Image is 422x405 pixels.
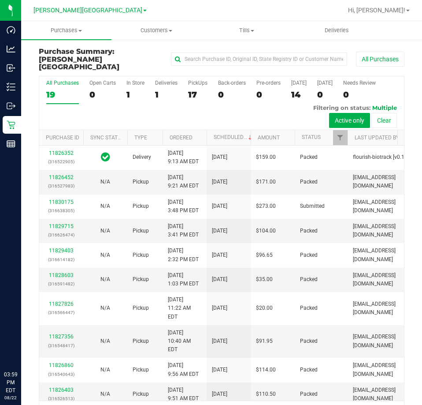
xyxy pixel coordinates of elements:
[258,135,280,141] a: Amount
[100,203,110,209] span: Not Applicable
[168,222,199,239] span: [DATE] 3:41 PM EDT
[214,134,254,140] a: Scheduled
[111,21,202,40] a: Customers
[202,21,292,40] a: Tills
[212,390,227,398] span: [DATE]
[168,329,201,354] span: [DATE] 10:40 AM EDT
[168,386,199,403] span: [DATE] 9:51 AM EDT
[353,153,410,161] span: flourish-biotrack [v0.1.0]
[188,80,207,86] div: PickUps
[291,90,307,100] div: 14
[44,206,78,215] p: (316638305)
[168,361,199,378] span: [DATE] 9:56 AM EDT
[256,390,276,398] span: $110.50
[49,247,74,254] a: 11829403
[168,296,201,321] span: [DATE] 11:22 AM EDT
[49,199,74,205] a: 11830175
[49,174,74,180] a: 11826452
[26,333,37,344] iframe: Resource center unread badge
[300,337,318,345] span: Packed
[302,134,321,140] a: Status
[49,223,74,229] a: 11829715
[46,80,79,86] div: All Purchases
[4,371,17,394] p: 03:59 PM EDT
[100,252,110,258] span: Not Applicable
[100,304,110,312] button: N/A
[300,153,318,161] span: Packed
[44,255,78,264] p: (316614182)
[44,231,78,239] p: (316626474)
[300,178,318,186] span: Packed
[317,90,333,100] div: 0
[49,272,74,278] a: 11828603
[134,135,147,141] a: Type
[133,390,149,398] span: Pickup
[256,202,276,210] span: $273.00
[202,26,292,34] span: Tills
[49,387,74,393] a: 11826403
[343,90,376,100] div: 0
[317,80,333,86] div: [DATE]
[7,64,15,72] inline-svg: Inbound
[256,227,276,235] span: $104.00
[44,370,78,379] p: (316540643)
[101,151,110,163] span: In Sync
[133,178,149,186] span: Pickup
[133,153,151,161] span: Delivery
[9,334,35,361] iframe: Resource center
[329,113,370,128] button: Active only
[168,198,199,215] span: [DATE] 3:48 PM EDT
[39,48,161,71] h3: Purchase Summary:
[372,104,397,111] span: Multiple
[333,130,348,145] a: Filter
[300,275,318,284] span: Packed
[343,80,376,86] div: Needs Review
[100,228,110,234] span: Not Applicable
[44,182,78,190] p: (316527983)
[133,251,149,259] span: Pickup
[218,80,246,86] div: Back-orders
[21,26,111,34] span: Purchases
[256,304,273,312] span: $20.00
[212,251,227,259] span: [DATE]
[256,275,273,284] span: $35.00
[100,276,110,282] span: Not Applicable
[212,178,227,186] span: [DATE]
[100,338,110,344] span: Not Applicable
[100,202,110,210] button: N/A
[133,202,149,210] span: Pickup
[44,280,78,288] p: (316591482)
[300,304,318,312] span: Packed
[49,150,74,156] a: 11826352
[133,227,149,235] span: Pickup
[100,305,110,311] span: Not Applicable
[212,275,227,284] span: [DATE]
[89,90,116,100] div: 0
[212,153,227,161] span: [DATE]
[188,90,207,100] div: 17
[100,390,110,398] button: N/A
[90,135,124,141] a: Sync Status
[44,308,78,317] p: (316566447)
[348,7,405,14] span: Hi, [PERSON_NAME]!
[46,90,79,100] div: 19
[168,247,199,263] span: [DATE] 2:32 PM EDT
[371,113,397,128] button: Clear
[100,337,110,345] button: N/A
[218,90,246,100] div: 0
[212,304,227,312] span: [DATE]
[100,178,110,186] button: N/A
[39,55,119,71] span: [PERSON_NAME][GEOGRAPHIC_DATA]
[256,90,281,100] div: 0
[256,251,273,259] span: $96.65
[168,271,199,288] span: [DATE] 1:03 PM EDT
[21,21,111,40] a: Purchases
[212,366,227,374] span: [DATE]
[256,366,276,374] span: $114.00
[126,90,144,100] div: 1
[300,251,318,259] span: Packed
[256,178,276,186] span: $171.00
[168,149,199,166] span: [DATE] 9:13 AM EDT
[171,52,347,66] input: Search Purchase ID, Original ID, State Registry ID or Customer Name...
[100,179,110,185] span: Not Applicable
